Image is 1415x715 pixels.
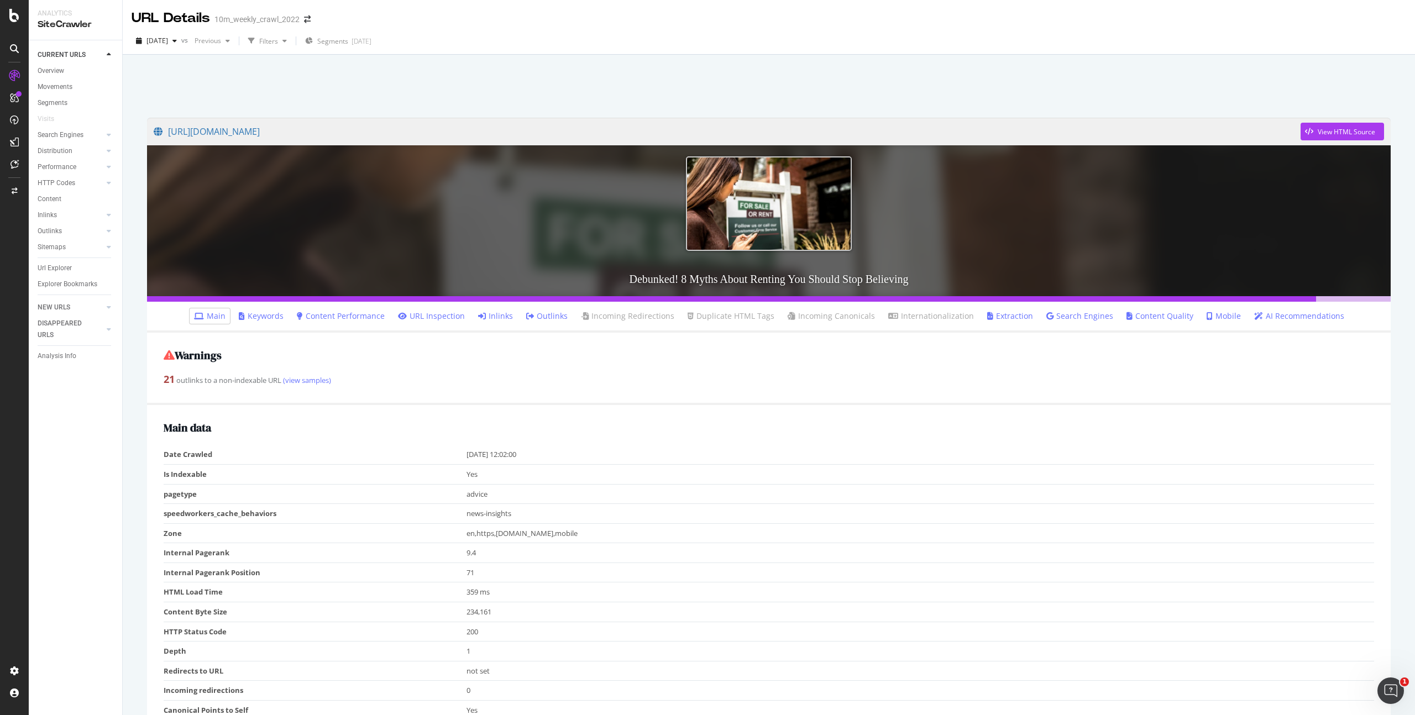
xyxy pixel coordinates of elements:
div: Content [38,193,61,205]
a: (view samples) [281,375,331,385]
div: Distribution [38,145,72,157]
td: 0 [467,681,1375,701]
div: View HTML Source [1318,127,1375,136]
div: outlinks to a non-indexable URL [164,372,1374,387]
a: NEW URLS [38,302,103,313]
button: View HTML Source [1301,123,1384,140]
div: HTTP Codes [38,177,75,189]
a: Performance [38,161,103,173]
a: Segments [38,97,114,109]
td: Internal Pagerank Position [164,562,467,582]
a: Movements [38,81,114,93]
a: Content Quality [1126,311,1193,322]
a: Duplicate HTML Tags [688,311,774,322]
a: CURRENT URLS [38,49,103,61]
a: Visits [38,113,65,125]
h3: Debunked! 8 Myths About Renting You Should Stop Believing [147,262,1391,296]
td: 359 ms [467,582,1375,602]
a: AI Recommendations [1254,311,1344,322]
a: Sitemaps [38,241,103,253]
button: Filters [244,32,291,50]
a: Keywords [239,311,284,322]
div: Filters [259,36,278,46]
div: [DATE] [352,36,371,46]
td: speedworkers_cache_behaviors [164,504,467,524]
div: Search Engines [38,129,83,141]
button: Previous [190,32,234,50]
div: CURRENT URLS [38,49,86,61]
td: Zone [164,523,467,543]
div: Analysis Info [38,350,76,362]
div: DISAPPEARED URLS [38,318,93,341]
a: Search Engines [1046,311,1113,322]
span: Segments [317,36,348,46]
a: Overview [38,65,114,77]
div: not set [467,666,1369,676]
a: Search Engines [38,129,103,141]
h2: Warnings [164,349,1374,361]
a: Main [194,311,226,322]
a: Incoming Canonicals [788,311,875,322]
td: HTTP Status Code [164,622,467,642]
td: 1 [467,642,1375,661]
a: HTTP Codes [38,177,103,189]
div: Movements [38,81,72,93]
td: [DATE] 12:02:00 [467,445,1375,464]
a: Inlinks [38,209,103,221]
td: 200 [467,622,1375,642]
div: Visits [38,113,54,125]
div: Sitemaps [38,241,66,253]
a: [URL][DOMAIN_NAME] [154,118,1301,145]
button: [DATE] [132,32,181,50]
a: Incoming Redirections [581,311,674,322]
div: Url Explorer [38,262,72,274]
td: 234,161 [467,602,1375,622]
td: Internal Pagerank [164,543,467,563]
div: arrow-right-arrow-left [304,15,311,23]
div: 10m_weekly_crawl_2022 [214,14,300,25]
td: pagetype [164,484,467,504]
div: URL Details [132,9,210,28]
img: Debunked! 8 Myths About Renting You Should Stop Believing [686,156,852,251]
span: 2025 Sep. 2nd [146,36,168,45]
iframe: Intercom live chat [1377,677,1404,704]
a: Content [38,193,114,205]
td: Depth [164,642,467,661]
td: news-insights [467,504,1375,524]
a: DISAPPEARED URLS [38,318,103,341]
td: Is Indexable [164,465,467,485]
td: Redirects to URL [164,661,467,681]
a: Content Performance [297,311,385,322]
strong: 21 [164,372,175,386]
div: NEW URLS [38,302,70,313]
span: vs [181,35,190,45]
td: HTML Load Time [164,582,467,602]
td: 71 [467,562,1375,582]
div: Segments [38,97,67,109]
a: Distribution [38,145,103,157]
a: URL Inspection [398,311,465,322]
td: advice [467,484,1375,504]
div: Overview [38,65,64,77]
button: Segments[DATE] [301,32,376,50]
div: Explorer Bookmarks [38,278,97,290]
div: Performance [38,161,76,173]
h2: Main data [164,422,1374,434]
a: Inlinks [478,311,513,322]
a: Internationalization [888,311,974,322]
td: Yes [467,465,1375,485]
td: 9.4 [467,543,1375,563]
a: Explorer Bookmarks [38,278,114,290]
span: 1 [1400,677,1409,686]
a: Url Explorer [38,262,114,274]
div: Inlinks [38,209,57,221]
a: Analysis Info [38,350,114,362]
div: SiteCrawler [38,18,113,31]
td: Content Byte Size [164,602,467,622]
a: Outlinks [38,225,103,237]
a: Outlinks [526,311,568,322]
td: Incoming redirections [164,681,467,701]
div: Outlinks [38,225,62,237]
a: Mobile [1207,311,1241,322]
div: Analytics [38,9,113,18]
